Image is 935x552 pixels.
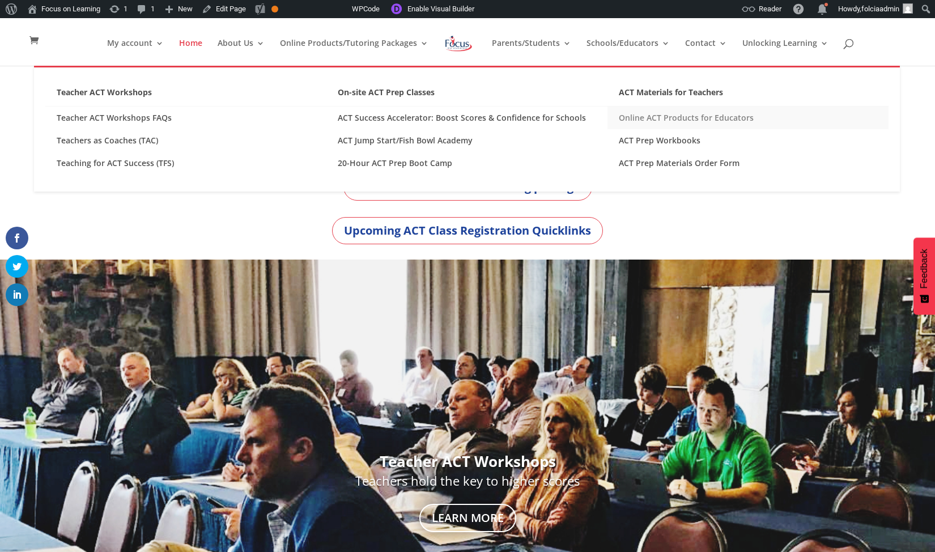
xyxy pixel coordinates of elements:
a: Online ACT Products for Educators [607,107,889,129]
a: Home [179,39,202,66]
a: 20-Hour ACT Prep Boot Camp [326,152,607,175]
a: ACT Prep Workbooks [607,129,889,152]
button: Feedback - Show survey [913,237,935,315]
a: Parents/Students [492,39,571,66]
a: ACT Prep Materials Order Form [607,152,889,175]
a: Teacher ACT Workshops FAQs [45,107,326,129]
a: Teaching for ACT Success (TFS) [45,152,326,175]
a: Online Products/Tutoring Packages [280,39,428,66]
a: About Us [218,39,265,66]
a: Unlocking Learning [742,39,828,66]
a: Schools/Educators [586,39,670,66]
a: Upcoming ACT Class Registration Quicklinks [332,217,603,244]
a: On-site ACT Prep Classes [326,84,607,107]
a: Contact [685,39,727,66]
a: My account [107,39,164,66]
strong: Teacher ACT Workshops [380,451,556,472]
a: Teacher ACT Workshops [45,84,326,107]
h3: Teachers hold the key to higher scores [122,474,813,492]
img: Views over 48 hours. Click for more Jetpack Stats. [288,2,352,16]
div: OK [271,6,278,12]
a: ACT Jump Start/Fish Bowl Academy [326,129,607,152]
a: Teachers as Coaches (TAC) [45,129,326,152]
span: Feedback [919,249,929,288]
a: ACT Success Accelerator: Boost Scores & Confidence for Schools [326,107,607,129]
img: Focus on Learning [444,33,473,54]
span: folciaadmin [861,5,899,13]
a: ACT Materials for Teachers [607,84,889,107]
a: Learn More [419,504,516,532]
